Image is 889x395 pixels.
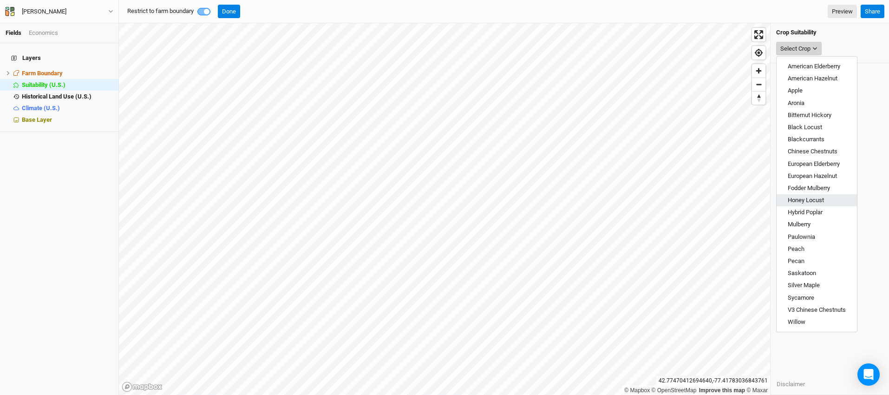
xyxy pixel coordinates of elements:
a: Maxar [746,387,768,394]
span: Apple [788,87,803,94]
span: Blackcurrants [788,136,824,143]
div: Open Intercom Messenger [857,363,880,386]
div: Economics [29,29,58,37]
button: Enter fullscreen [752,28,765,41]
span: Honey Locust [788,197,824,204]
span: Black Locust [788,124,822,131]
span: Climate (U.S.) [22,105,60,112]
span: Aronia [788,99,804,106]
span: Pecan [788,257,804,264]
span: Mulberry [788,221,811,228]
span: Base Layer [22,116,52,123]
span: Saskatoon [788,270,816,276]
span: European Hazelnut [788,172,837,179]
span: Peach [788,245,804,252]
span: Paulownia [788,233,815,240]
button: Zoom out [752,78,765,91]
button: Select Crop [776,42,822,56]
button: Disclaimer [776,379,805,389]
h4: Layers [6,49,113,67]
span: American Hazelnut [788,75,837,82]
button: Zoom in [752,64,765,78]
a: Fields [6,29,21,36]
h4: Crop Suitability [776,29,883,36]
span: Willow [788,318,805,325]
div: [PERSON_NAME] [22,7,66,16]
button: [PERSON_NAME] [5,7,114,17]
span: American Elderberry [788,63,840,70]
button: Find my location [752,46,765,59]
span: Sycamore [788,294,814,301]
div: Select Crop [780,44,811,53]
button: Done [218,5,240,19]
button: Share [861,5,884,19]
span: Fodder Mulberry [788,184,830,191]
a: OpenStreetMap [652,387,697,394]
div: Suitability (U.S.) [22,81,113,89]
div: Historical Land Use (U.S.) [22,93,113,100]
a: Preview [828,5,857,19]
div: Base Layer [22,116,113,124]
span: Historical Land Use (U.S.) [22,93,92,100]
span: Farm Boundary [22,70,63,77]
span: Bitternut Hickory [788,112,831,118]
label: Restrict to farm boundary [127,7,194,15]
span: European Elderberry [788,160,840,167]
a: Mapbox [624,387,650,394]
span: Suitability (U.S.) [22,81,65,88]
span: Silver Maple [788,282,820,289]
a: Improve this map [699,387,745,394]
canvas: Map [119,23,770,395]
div: Craig Knobel [22,7,66,16]
a: Mapbox logo [122,382,163,392]
div: Climate (U.S.) [22,105,113,112]
div: 42.77470412694640 , -77.41783036843761 [656,376,770,386]
span: Hybrid Poplar [788,209,823,216]
div: Farm Boundary [22,70,113,77]
button: Reset bearing to north [752,91,765,105]
span: V3 Chinese Chestnuts [788,306,846,313]
span: Chinese Chestnuts [788,148,837,155]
